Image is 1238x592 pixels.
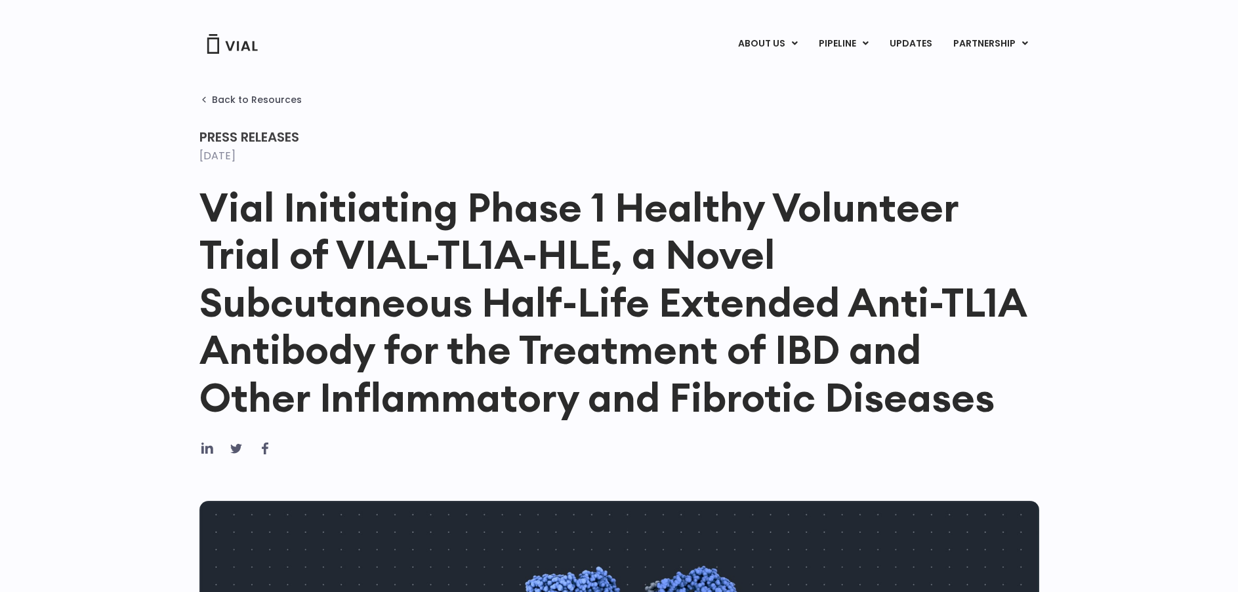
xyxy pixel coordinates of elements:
[728,33,808,55] a: ABOUT USMenu Toggle
[199,148,236,163] time: [DATE]
[206,34,258,54] img: Vial Logo
[199,184,1039,421] h1: Vial Initiating Phase 1 Healthy Volunteer Trial of VIAL-TL1A-HLE, a Novel Subcutaneous Half-Life ...
[212,94,302,105] span: Back to Resources
[257,441,273,456] div: Share on facebook
[199,441,215,456] div: Share on linkedin
[943,33,1039,55] a: PARTNERSHIPMenu Toggle
[228,441,244,456] div: Share on twitter
[879,33,942,55] a: UPDATES
[199,94,302,105] a: Back to Resources
[808,33,878,55] a: PIPELINEMenu Toggle
[199,128,299,146] span: Press Releases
